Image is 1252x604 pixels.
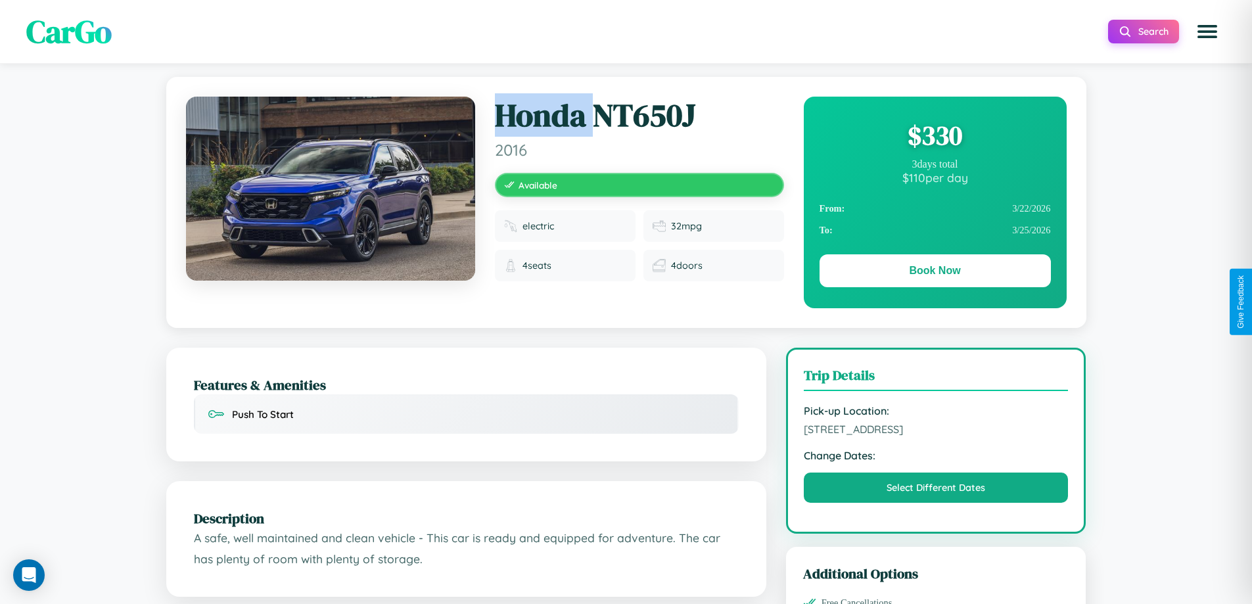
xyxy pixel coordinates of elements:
span: 32 mpg [671,220,702,232]
h2: Description [194,509,739,528]
div: Give Feedback [1236,275,1245,329]
strong: Pick-up Location: [804,404,1069,417]
span: 4 seats [522,260,551,271]
strong: From: [820,203,845,214]
div: $ 330 [820,118,1051,153]
strong: To: [820,225,833,236]
img: Fuel type [504,220,517,233]
img: Seats [504,259,517,272]
span: Push To Start [232,408,294,421]
img: Honda NT650J 2016 [186,97,475,281]
button: Select Different Dates [804,473,1069,503]
span: 2016 [495,140,784,160]
div: Open Intercom Messenger [13,559,45,591]
p: A safe, well maintained and clean vehicle - This car is ready and equipped for adventure. The car... [194,528,739,569]
img: Fuel efficiency [653,220,666,233]
div: 3 / 25 / 2026 [820,220,1051,241]
span: CarGo [26,10,112,53]
img: Doors [653,259,666,272]
button: Search [1108,20,1179,43]
h3: Additional Options [803,564,1069,583]
span: [STREET_ADDRESS] [804,423,1069,436]
span: 4 doors [671,260,703,271]
button: Open menu [1189,13,1226,50]
h1: Honda NT650J [495,97,784,135]
span: Search [1138,26,1169,37]
div: $ 110 per day [820,170,1051,185]
button: Book Now [820,254,1051,287]
h2: Features & Amenities [194,375,739,394]
div: 3 / 22 / 2026 [820,198,1051,220]
h3: Trip Details [804,365,1069,391]
div: 3 days total [820,158,1051,170]
span: electric [522,220,554,232]
span: Available [519,179,557,191]
strong: Change Dates: [804,449,1069,462]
